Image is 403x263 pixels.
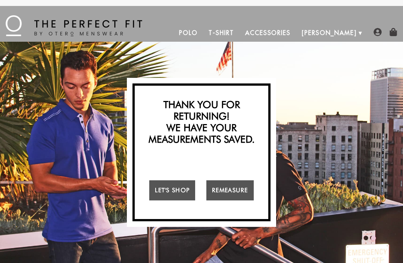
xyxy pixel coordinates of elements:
[240,24,296,42] a: Accessories
[138,99,265,145] h2: Thank you for returning! We have your measurements saved.
[174,24,203,42] a: Polo
[203,24,239,42] a: T-Shirt
[6,15,142,36] img: The Perfect Fit - by Otero Menswear - Logo
[389,28,397,36] img: shopping-bag-icon.png
[206,180,254,200] a: Remeasure
[374,28,382,36] img: user-account-icon.png
[296,24,362,42] a: [PERSON_NAME]
[149,180,195,200] a: Let's Shop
